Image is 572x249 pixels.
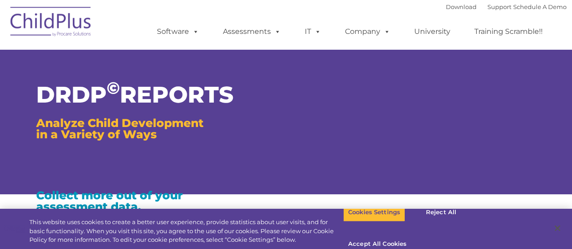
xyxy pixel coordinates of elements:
a: IT [296,23,330,41]
button: Close [548,218,567,238]
a: Support [487,3,511,10]
button: Reject All [413,203,469,222]
a: Assessments [214,23,290,41]
a: Schedule A Demo [513,3,567,10]
h1: DRDP REPORTS [36,84,206,106]
a: Company [336,23,399,41]
a: Download [446,3,477,10]
h3: Collect more out of your assessment data. [36,190,206,212]
button: Cookies Settings [343,203,405,222]
a: Training Scramble!! [465,23,552,41]
span: Analyze Child Development [36,116,203,130]
sup: © [107,78,120,98]
a: Software [148,23,208,41]
a: University [405,23,459,41]
span: in a Variety of Ways [36,127,157,141]
div: This website uses cookies to create a better user experience, provide statistics about user visit... [29,218,343,244]
font: | [446,3,567,10]
img: ChildPlus by Procare Solutions [6,0,96,46]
